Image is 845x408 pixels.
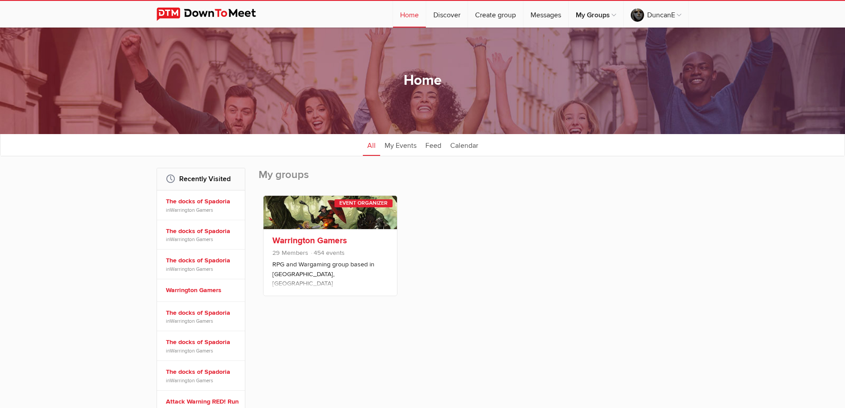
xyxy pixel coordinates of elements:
[426,1,468,28] a: Discover
[170,318,213,324] a: Warrington Gamers
[624,1,688,28] a: DuncanE
[170,377,213,384] a: Warrington Gamers
[166,285,239,295] a: Warrington Gamers
[170,266,213,272] a: Warrington Gamers
[166,337,239,347] a: The docks of Spadoria
[166,168,236,190] h2: Recently Visited
[393,1,426,28] a: Home
[166,236,239,243] span: in
[166,367,239,377] a: The docks of Spadoria
[166,377,239,384] span: in
[272,260,388,289] p: RPG and Wargaming group based in [GEOGRAPHIC_DATA], [GEOGRAPHIC_DATA]
[166,256,239,265] a: The docks of Spadoria
[421,134,446,156] a: Feed
[272,235,347,246] a: Warrington Gamers
[170,236,213,242] a: Warrington Gamers
[334,199,393,207] div: Event Organizer
[166,226,239,236] a: The docks of Spadoria
[310,249,345,257] span: 454 events
[166,206,239,214] span: in
[259,168,689,191] h2: My groups
[272,249,308,257] span: 29 Members
[166,265,239,273] span: in
[569,1,623,28] a: My Groups
[404,71,442,90] h1: Home
[166,317,239,325] span: in
[166,308,239,318] a: The docks of Spadoria
[446,134,483,156] a: Calendar
[166,197,239,206] a: The docks of Spadoria
[170,207,213,213] a: Warrington Gamers
[468,1,523,28] a: Create group
[380,134,421,156] a: My Events
[157,8,270,21] img: DownToMeet
[166,347,239,354] span: in
[170,348,213,354] a: Warrington Gamers
[523,1,568,28] a: Messages
[363,134,380,156] a: All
